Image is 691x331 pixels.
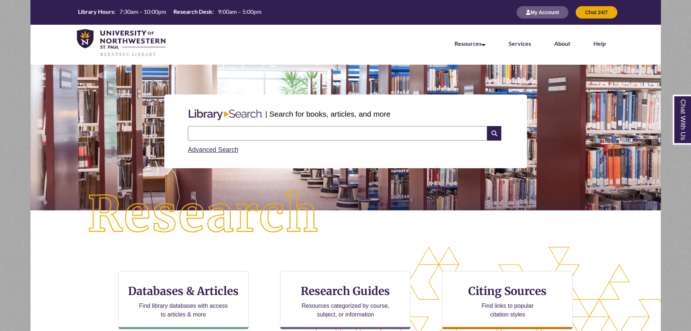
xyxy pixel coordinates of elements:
button: Chat 24/7 [576,6,617,19]
p: Find links to popular citation styles [472,302,543,319]
a: Citing Sources Find links to popular citation styles [442,271,573,329]
h3: Research Guides [286,284,404,298]
a: Databases & Articles Find library databases with access to articles & more [118,271,249,329]
a: Hours Today [75,8,264,17]
a: My Account [517,9,568,15]
img: Research [62,165,345,264]
img: UNWSP Library Logo [77,29,166,57]
h3: Databases & Articles [124,284,243,298]
a: About [554,40,570,47]
a: Help [593,40,606,47]
a: Advanced Search [188,146,238,153]
span: 9:00am – 5:00pm [218,8,262,15]
a: Resources [455,40,485,47]
button: My Account [517,6,568,19]
h3: Citing Sources [464,284,552,298]
i: Search [487,126,501,141]
img: Libary Search [185,106,265,123]
p: Find library databases with access to articles & more [136,302,231,319]
span: 7:30am – 10:00pm [119,8,166,15]
th: Library Hours: [75,8,116,16]
a: Services [509,40,531,47]
p: Resources categorized by course, subject, or information [298,302,393,319]
p: | Search for books, articles, and more [265,108,390,120]
a: Chat 24/7 [576,9,617,15]
th: Research Desk: [170,8,215,16]
a: Research Guides Resources categorized by course, subject, or information [280,271,411,329]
